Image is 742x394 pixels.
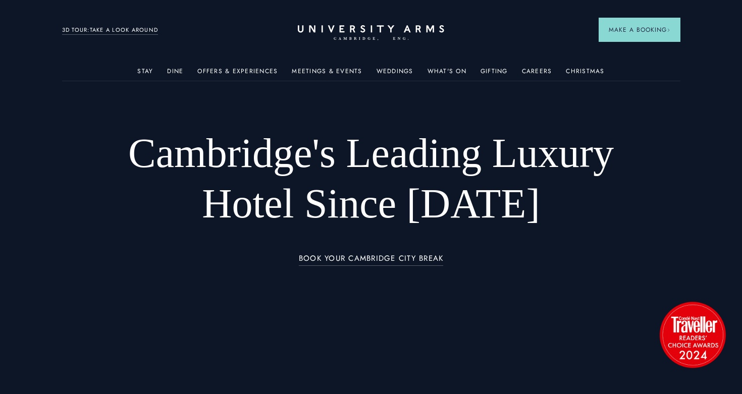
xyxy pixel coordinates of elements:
a: 3D TOUR:TAKE A LOOK AROUND [62,26,158,35]
a: Meetings & Events [292,68,362,81]
h1: Cambridge's Leading Luxury Hotel Since [DATE] [124,128,618,229]
a: What's On [428,68,466,81]
a: Stay [137,68,153,81]
a: Gifting [481,68,508,81]
a: Christmas [566,68,604,81]
img: image-2524eff8f0c5d55edbf694693304c4387916dea5-1501x1501-png [655,297,730,372]
a: Careers [522,68,552,81]
span: Make a Booking [609,25,670,34]
img: Arrow icon [667,28,670,32]
a: Dine [167,68,183,81]
a: BOOK YOUR CAMBRIDGE CITY BREAK [299,254,444,266]
button: Make a BookingArrow icon [599,18,680,42]
a: Offers & Experiences [197,68,278,81]
a: Home [298,25,444,41]
a: Weddings [377,68,413,81]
